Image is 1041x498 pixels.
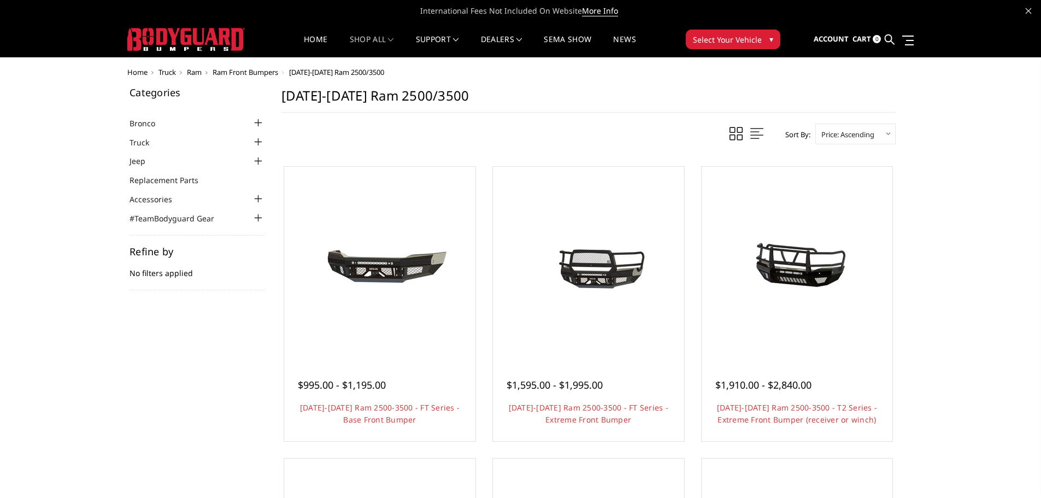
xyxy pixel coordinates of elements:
a: [DATE]-[DATE] Ram 2500-3500 - T2 Series - Extreme Front Bumper (receiver or winch) [717,402,877,425]
label: Sort By: [779,126,810,143]
img: BODYGUARD BUMPERS [127,28,245,51]
h5: Categories [130,87,265,97]
a: Ram Front Bumpers [213,67,278,77]
img: 2019-2025 Ram 2500-3500 - FT Series - Base Front Bumper [292,221,467,303]
img: 2019-2025 Ram 2500-3500 - T2 Series - Extreme Front Bumper (receiver or winch) [709,221,884,303]
a: More Info [582,5,618,16]
span: $1,910.00 - $2,840.00 [715,378,811,391]
a: [DATE]-[DATE] Ram 2500-3500 - FT Series - Extreme Front Bumper [509,402,668,425]
a: SEMA Show [544,36,591,57]
span: ▾ [769,33,773,45]
span: [DATE]-[DATE] Ram 2500/3500 [289,67,384,77]
a: Bronco [130,118,169,129]
a: News [613,36,636,57]
span: $995.00 - $1,195.00 [298,378,386,391]
a: Dealers [481,36,522,57]
h1: [DATE]-[DATE] Ram 2500/3500 [281,87,896,113]
a: Jeep [130,155,159,167]
a: 2019-2025 Ram 2500-3500 - T2 Series - Extreme Front Bumper (receiver or winch) 2019-2025 Ram 2500... [704,169,890,355]
a: Home [127,67,148,77]
a: 2019-2025 Ram 2500-3500 - FT Series - Base Front Bumper [287,169,473,355]
button: Select Your Vehicle [686,30,780,49]
a: Account [814,25,849,54]
a: Cart 0 [852,25,881,54]
a: #TeamBodyguard Gear [130,213,228,224]
span: Cart [852,34,871,44]
div: No filters applied [130,247,265,290]
a: shop all [350,36,394,57]
a: Support [416,36,459,57]
span: 0 [873,35,881,43]
a: Accessories [130,194,186,205]
a: 2019-2025 Ram 2500-3500 - FT Series - Extreme Front Bumper 2019-2025 Ram 2500-3500 - FT Series - ... [496,169,681,355]
span: Select Your Vehicle [693,34,762,45]
a: [DATE]-[DATE] Ram 2500-3500 - FT Series - Base Front Bumper [300,402,460,425]
span: $1,595.00 - $1,995.00 [507,378,603,391]
a: Ram [187,67,202,77]
a: Truck [158,67,176,77]
a: Home [304,36,327,57]
a: Truck [130,137,163,148]
span: Account [814,34,849,44]
h5: Refine by [130,247,265,256]
a: Replacement Parts [130,174,212,186]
